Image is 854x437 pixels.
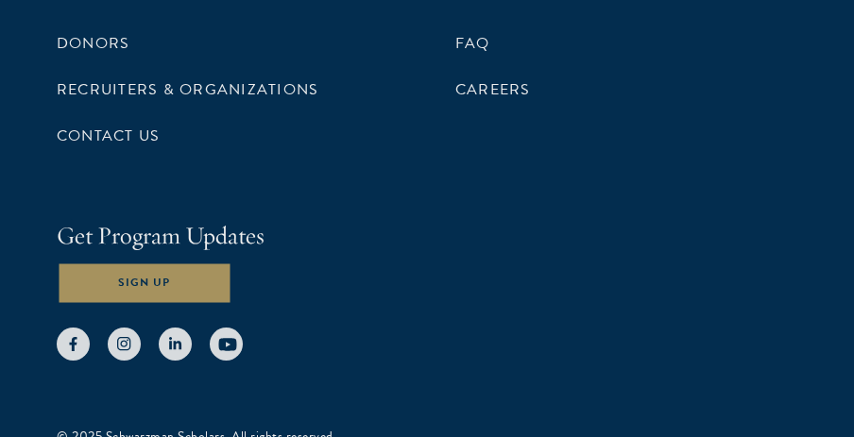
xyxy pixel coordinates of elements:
a: FAQ [455,32,490,55]
a: Careers [455,78,531,101]
h4: Get Program Updates [57,218,797,254]
a: Donors [57,32,129,55]
a: Contact Us [57,125,160,147]
a: Recruiters & Organizations [57,78,318,101]
button: Sign Up [57,261,231,304]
